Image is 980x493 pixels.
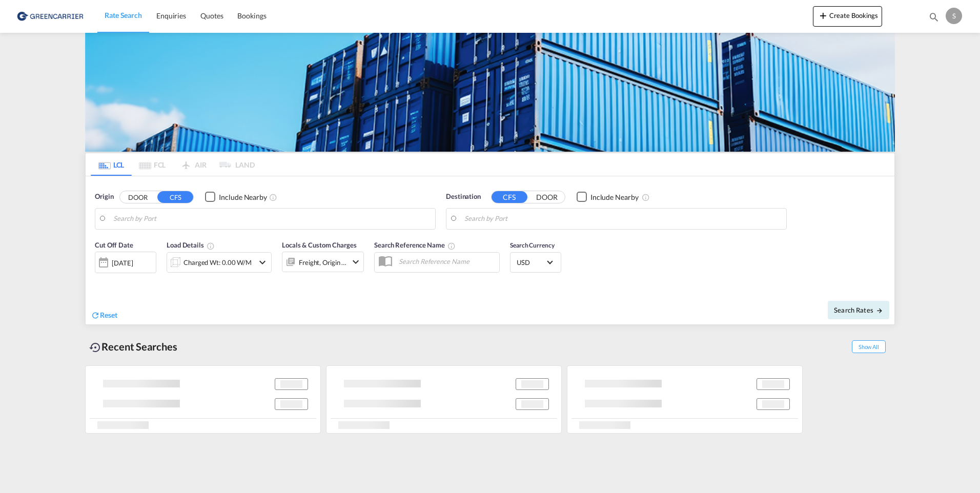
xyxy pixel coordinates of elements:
[492,191,527,203] button: CFS
[517,258,545,267] span: USD
[219,192,267,202] div: Include Nearby
[91,311,100,320] md-icon: icon-refresh
[299,255,347,270] div: Freight Origin Destination
[813,6,882,27] button: icon-plus 400-fgCreate Bookings
[95,252,156,273] div: [DATE]
[15,5,85,28] img: e39c37208afe11efa9cb1d7a6ea7d6f5.png
[95,192,113,202] span: Origin
[447,242,456,250] md-icon: Your search will be saved by the below given name
[446,192,481,202] span: Destination
[85,33,895,152] img: GreenCarrierFCL_LCL.png
[394,254,499,269] input: Search Reference Name
[590,192,639,202] div: Include Nearby
[95,272,103,286] md-datepicker: Select
[642,193,650,201] md-icon: Unchecked: Ignores neighbouring ports when fetching rates.Checked : Includes neighbouring ports w...
[183,255,252,270] div: Charged Wt: 0.00 W/M
[269,193,277,201] md-icon: Unchecked: Ignores neighbouring ports when fetching rates.Checked : Includes neighbouring ports w...
[95,241,133,249] span: Cut Off Date
[828,301,889,319] button: Search Ratesicon-arrow-right
[374,241,456,249] span: Search Reference Name
[167,252,272,273] div: Charged Wt: 0.00 W/Micon-chevron-down
[105,11,142,19] span: Rate Search
[200,11,223,20] span: Quotes
[946,8,962,24] div: S
[876,307,883,314] md-icon: icon-arrow-right
[157,191,193,203] button: CFS
[282,252,364,272] div: Freight Origin Destinationicon-chevron-down
[928,11,940,23] md-icon: icon-magnify
[112,258,133,268] div: [DATE]
[577,192,639,202] md-checkbox: Checkbox No Ink
[350,256,362,268] md-icon: icon-chevron-down
[928,11,940,27] div: icon-magnify
[817,9,829,22] md-icon: icon-plus 400-fg
[464,211,781,227] input: Search by Port
[237,11,266,20] span: Bookings
[852,340,886,353] span: Show All
[156,11,186,20] span: Enquiries
[167,241,215,249] span: Load Details
[834,306,883,314] span: Search Rates
[91,310,117,321] div: icon-refreshReset
[91,153,132,176] md-tab-item: LCL
[282,241,357,249] span: Locals & Custom Charges
[256,256,269,269] md-icon: icon-chevron-down
[86,176,894,324] div: Origin DOOR CFS Checkbox No InkUnchecked: Ignores neighbouring ports when fetching rates.Checked ...
[89,341,101,354] md-icon: icon-backup-restore
[510,241,555,249] span: Search Currency
[120,191,156,203] button: DOOR
[100,311,117,319] span: Reset
[516,255,556,270] md-select: Select Currency: $ USDUnited States Dollar
[205,192,267,202] md-checkbox: Checkbox No Ink
[113,211,430,227] input: Search by Port
[85,335,181,358] div: Recent Searches
[529,191,565,203] button: DOOR
[91,153,255,176] md-pagination-wrapper: Use the left and right arrow keys to navigate between tabs
[207,242,215,250] md-icon: Chargeable Weight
